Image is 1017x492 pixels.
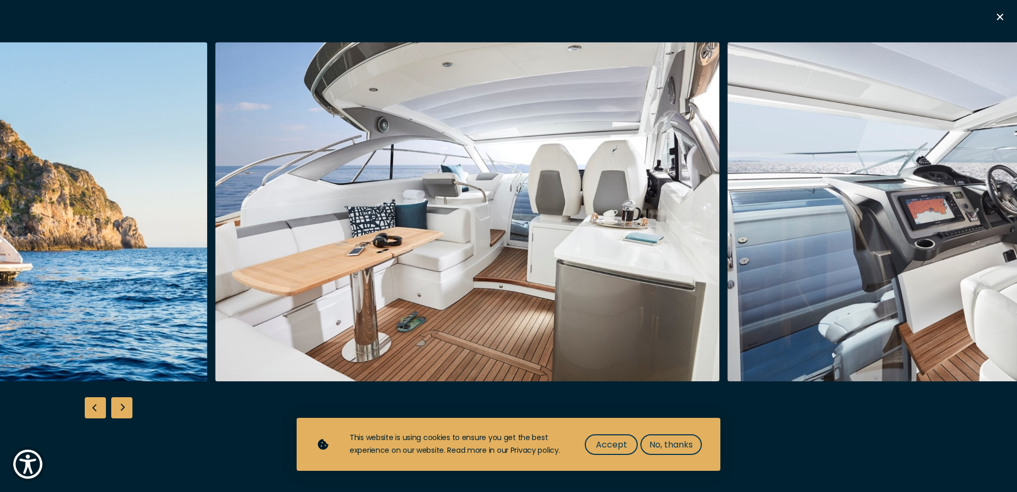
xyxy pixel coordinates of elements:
[640,434,702,455] button: No, thanks
[649,438,693,451] span: No, thanks
[596,438,627,451] span: Accept
[11,447,45,481] button: Show Accessibility Preferences
[511,445,559,455] a: Privacy policy
[350,432,564,457] div: This website is using cookies to ensure you get the best experience on our website. Read more in ...
[215,42,720,381] img: Merk&Merk
[585,434,638,455] button: Accept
